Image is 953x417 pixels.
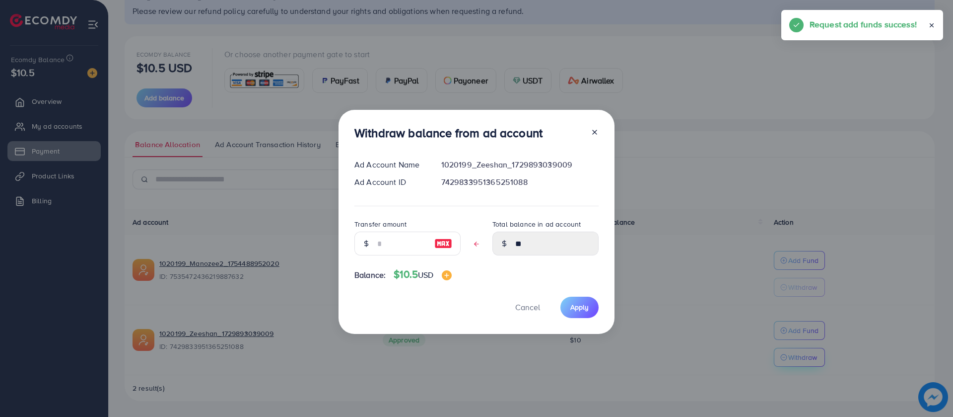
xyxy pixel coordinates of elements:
[570,302,589,312] span: Apply
[515,302,540,313] span: Cancel
[503,297,552,318] button: Cancel
[560,297,599,318] button: Apply
[346,159,433,170] div: Ad Account Name
[354,269,386,281] span: Balance:
[418,269,433,280] span: USD
[433,176,607,188] div: 7429833951365251088
[810,18,917,31] h5: Request add funds success!
[346,176,433,188] div: Ad Account ID
[492,219,581,229] label: Total balance in ad account
[442,270,452,280] img: image
[433,159,607,170] div: 1020199_Zeeshan_1729893039009
[354,126,543,140] h3: Withdraw balance from ad account
[434,238,452,250] img: image
[354,219,407,229] label: Transfer amount
[394,268,451,281] h4: $10.5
